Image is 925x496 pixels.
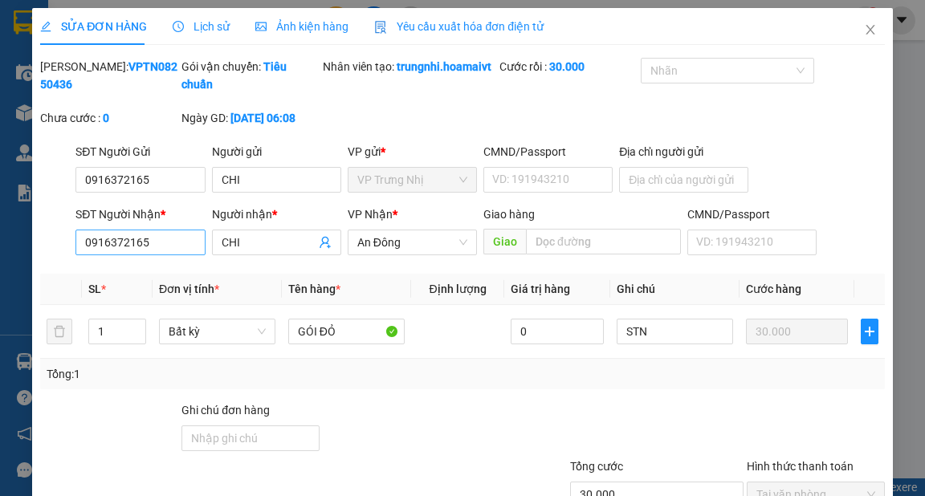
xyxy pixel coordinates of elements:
[619,143,748,161] div: Địa chỉ người gửi
[40,109,178,127] div: Chưa cước :
[511,283,570,295] span: Giá trị hàng
[397,60,491,73] b: trungnhi.hoamaivt
[14,15,39,32] span: Gửi:
[14,14,126,52] div: VP Trưng Nhị
[483,143,613,161] div: CMND/Passport
[526,229,681,254] input: Dọc đường
[746,283,801,295] span: Cước hàng
[499,58,638,75] div: Cước rồi :
[159,283,219,295] span: Đơn vị tính
[861,319,878,344] button: plus
[173,21,184,32] span: clock-circle
[848,8,893,53] button: Close
[137,15,176,32] span: Nhận:
[617,319,733,344] input: Ghi Chú
[747,460,854,473] label: Hình thức thanh toán
[288,283,340,295] span: Tên hàng
[687,205,817,223] div: CMND/Passport
[75,143,205,161] div: SĐT Người Gửi
[181,109,320,127] div: Ngày GD:
[173,20,230,33] span: Lịch sử
[255,21,267,32] span: picture
[549,60,585,73] b: 30.000
[610,274,740,305] th: Ghi chú
[212,205,341,223] div: Người nhận
[483,229,526,254] span: Giao
[47,319,72,344] button: delete
[181,58,320,93] div: Gói vận chuyển:
[181,425,320,451] input: Ghi chú đơn hàng
[40,21,51,32] span: edit
[255,20,348,33] span: Ảnh kiện hàng
[746,319,848,344] input: 0
[864,23,877,36] span: close
[348,208,393,221] span: VP Nhận
[137,52,250,91] div: LAB NHẬT NGUYỆT
[137,91,250,113] div: 0918606727
[570,460,623,473] span: Tổng cước
[619,167,748,193] input: Địa chỉ của người gửi
[137,14,250,52] div: 93 NTB Q1
[40,20,147,33] span: SỬA ĐƠN HÀNG
[483,208,535,221] span: Giao hàng
[429,283,486,295] span: Định lượng
[357,168,467,192] span: VP Trưng Nhị
[75,205,205,223] div: SĐT Người Nhận
[40,58,178,93] div: [PERSON_NAME]:
[169,319,266,344] span: Bất kỳ
[230,112,295,124] b: [DATE] 06:08
[88,283,101,295] span: SL
[357,230,467,254] span: An Đông
[103,112,109,124] b: 0
[47,365,358,383] div: Tổng: 1
[319,236,332,249] span: user-add
[348,143,477,161] div: VP gửi
[212,143,341,161] div: Người gửi
[862,325,878,338] span: plus
[14,52,126,71] div: NS TÀI
[374,20,544,33] span: Yêu cầu xuất hóa đơn điện tử
[323,58,496,75] div: Nhân viên tạo:
[14,71,126,94] div: 0932747409
[181,404,270,417] label: Ghi chú đơn hàng
[288,319,405,344] input: VD: Bàn, Ghế
[374,21,387,34] img: icon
